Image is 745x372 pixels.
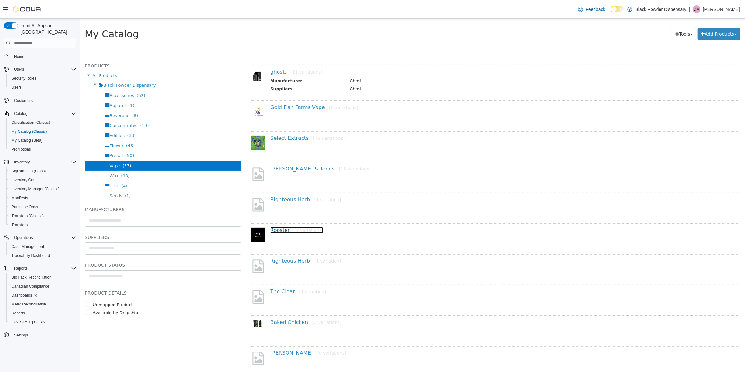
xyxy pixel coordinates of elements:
[23,64,76,69] span: Black Powder Dispensary
[6,251,79,260] button: Traceabilty Dashboard
[9,167,76,175] span: Adjustments (Classic)
[9,282,76,290] span: Canadian Compliance
[12,222,28,227] span: Transfers
[14,160,30,165] span: Inventory
[12,178,39,183] span: Inventory Count
[12,244,44,249] span: Cash Management
[9,83,76,91] span: Users
[29,135,43,139] span: Preroll
[1,330,79,340] button: Settings
[9,291,40,299] a: Dashboards
[190,178,261,184] a: Righteous Herb[1 variation]
[9,212,46,220] a: Transfers (Classic)
[9,203,76,211] span: Purchase Orders
[9,291,76,299] span: Dashboards
[12,234,36,241] button: Operations
[6,83,79,92] button: Users
[12,110,76,117] span: Catalog
[9,128,76,135] span: My Catalog (Classic)
[9,194,30,202] a: Manifests
[1,65,79,74] button: Users
[29,175,42,180] span: Seeds
[694,5,700,13] span: DM
[12,52,76,60] span: Home
[265,59,638,67] td: Ghost.
[14,111,27,116] span: Catalog
[29,125,43,130] span: Flower
[586,6,605,12] span: Feedback
[9,176,76,184] span: Inventory Count
[9,212,76,220] span: Transfers (Classic)
[214,209,243,214] small: [4 variations]
[190,270,246,276] a: The Clear[1 variation]
[611,12,611,13] span: Dark Mode
[171,51,185,65] img: 150
[13,6,42,12] img: Cova
[14,235,33,240] span: Operations
[1,233,79,242] button: Operations
[9,137,76,144] span: My Catalog (Beta)
[9,309,28,317] a: Reports
[6,167,79,176] button: Adjustments (Classic)
[12,110,30,117] button: Catalog
[12,186,60,192] span: Inventory Manager (Classic)
[249,86,278,91] small: [6 variations]
[29,165,38,170] span: CBD
[233,117,265,122] small: [73 variations]
[171,301,185,309] img: 150
[9,137,45,144] a: My Catalog (Beta)
[171,117,185,131] img: 150
[6,194,79,202] button: Manifests
[12,147,31,152] span: Promotions
[9,282,52,290] a: Canadian Compliance
[9,75,39,82] a: Security Roles
[29,95,49,99] span: Beverage
[29,145,40,150] span: Vape
[12,66,76,73] span: Users
[259,148,291,153] small: [16 variations]
[9,75,76,82] span: Security Roles
[6,202,79,211] button: Purchase Orders
[9,318,47,326] a: [US_STATE] CCRS
[12,97,35,105] a: Customers
[5,215,161,223] h5: Suppliers
[1,96,79,105] button: Customers
[190,331,266,337] a: [PERSON_NAME][9 variations]
[12,204,41,210] span: Purchase Orders
[9,221,76,229] span: Transfers
[190,50,242,56] a: ghost.[21 variations]
[6,309,79,318] button: Reports
[9,128,50,135] a: My Catalog (Classic)
[636,5,687,13] p: Black Powder Dispensary
[12,284,49,289] span: Canadian Compliance
[190,209,243,215] a: Rooster[4 variations]
[171,148,185,163] img: missing-image.png
[190,67,265,75] th: Suppliers
[41,155,50,160] span: (18)
[9,83,24,91] a: Users
[171,86,185,101] img: 150
[9,185,76,193] span: Inventory Manager (Classic)
[171,240,185,256] img: missing-image.png
[12,55,37,59] span: All Products
[43,145,51,150] span: (57)
[12,76,36,81] span: Security Roles
[6,118,79,127] button: Classification (Classic)
[12,195,28,201] span: Manifests
[12,85,21,90] span: Users
[46,125,55,130] span: (46)
[5,271,161,278] h5: Product Details
[265,67,638,75] td: Ghost.
[211,51,242,56] small: [21 variations]
[9,252,53,259] a: Traceabilty Dashboard
[57,75,65,79] span: (52)
[190,147,291,153] a: [PERSON_NAME] & Tom's[16 variations]
[12,275,52,280] span: BioTrack Reconciliation
[190,59,265,67] th: Manufacturer
[12,265,76,272] span: Reports
[45,135,54,139] span: (50)
[171,332,185,348] img: missing-image.png
[14,67,24,72] span: Users
[234,240,261,245] small: [1 variation]
[1,264,79,273] button: Reports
